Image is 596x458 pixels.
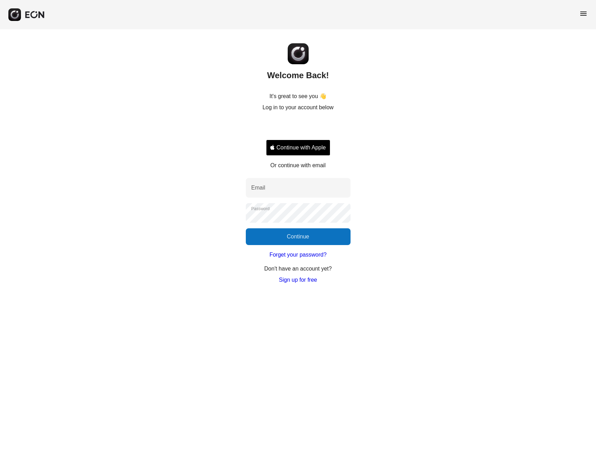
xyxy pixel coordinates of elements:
h2: Welcome Back! [267,70,329,81]
iframe: Sign in with Google Dialog [452,7,589,103]
p: Log in to your account below [263,103,334,112]
label: Email [251,184,265,192]
div: Sign in with Google. Opens in new tab [266,119,330,135]
p: It's great to see you 👋 [270,92,327,101]
label: Password [251,206,270,212]
button: Signin with apple ID [266,140,330,156]
p: Or continue with email [270,161,325,170]
iframe: Sign in with Google Button [263,119,334,135]
button: Continue [246,228,351,245]
a: Forget your password? [270,251,327,259]
p: Don't have an account yet? [264,265,332,273]
a: Sign up for free [279,276,317,284]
